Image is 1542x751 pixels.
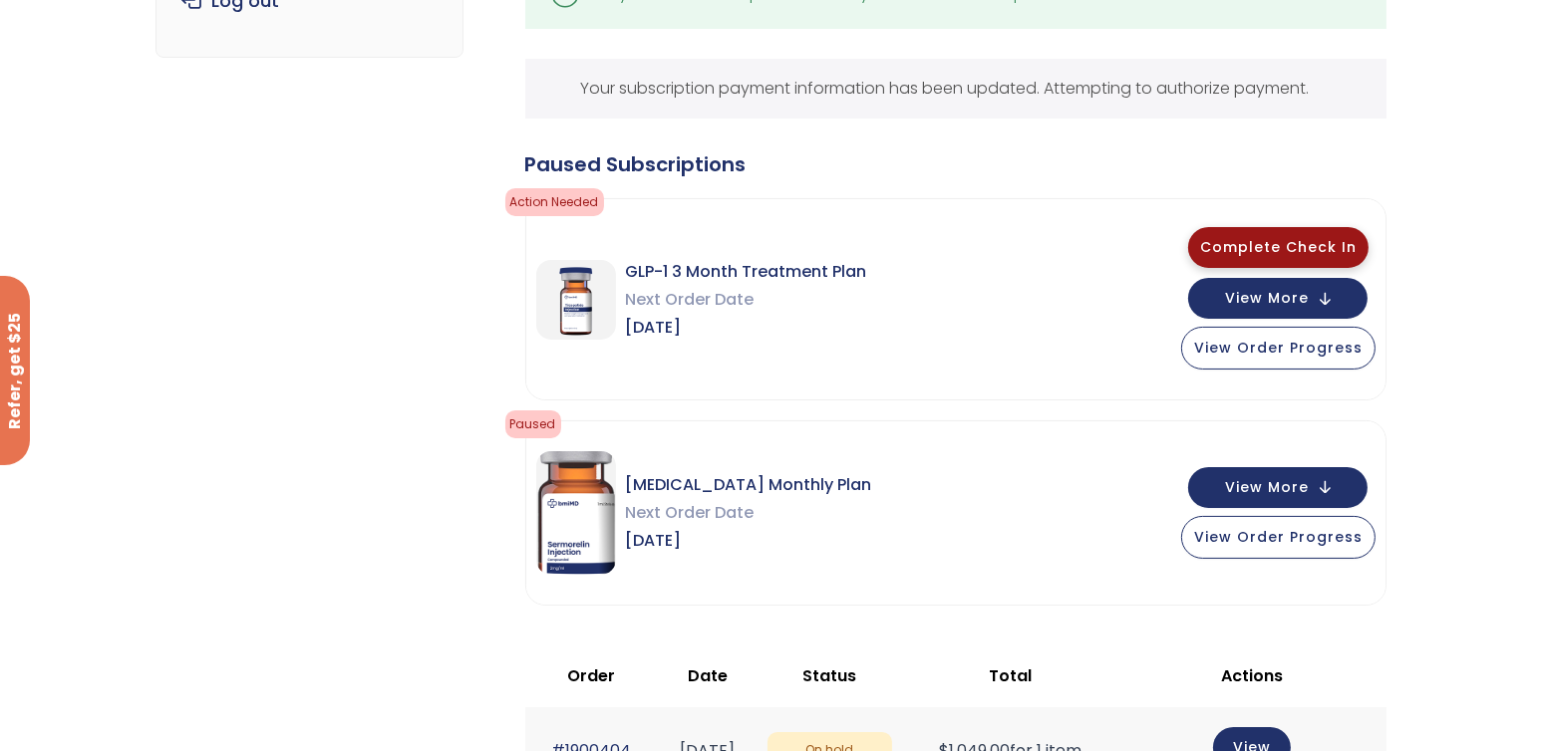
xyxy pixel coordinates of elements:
[1188,227,1369,268] button: Complete Check In
[626,314,867,342] span: [DATE]
[688,664,728,687] span: Date
[1194,527,1363,547] span: View Order Progress
[1181,516,1376,559] button: View Order Progress
[1225,481,1309,494] span: View More
[1194,338,1363,358] span: View Order Progress
[1188,467,1368,508] button: View More
[626,527,872,555] span: [DATE]
[626,286,867,314] span: Next Order Date
[989,664,1032,687] span: Total
[1188,278,1368,319] button: View More
[525,150,1387,178] div: Paused Subscriptions
[1221,664,1283,687] span: Actions
[802,664,856,687] span: Status
[1225,292,1309,305] span: View More
[505,410,561,438] span: Paused
[626,471,872,499] span: [MEDICAL_DATA] Monthly Plan
[505,188,604,216] span: Action Needed
[626,258,867,286] span: GLP-1 3 Month Treatment Plan
[1181,327,1376,370] button: View Order Progress
[567,664,615,687] span: Order
[626,499,872,527] span: Next Order Date
[1200,237,1357,257] span: Complete Check In
[525,59,1387,119] div: Your subscription payment information has been updated. Attempting to authorize payment.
